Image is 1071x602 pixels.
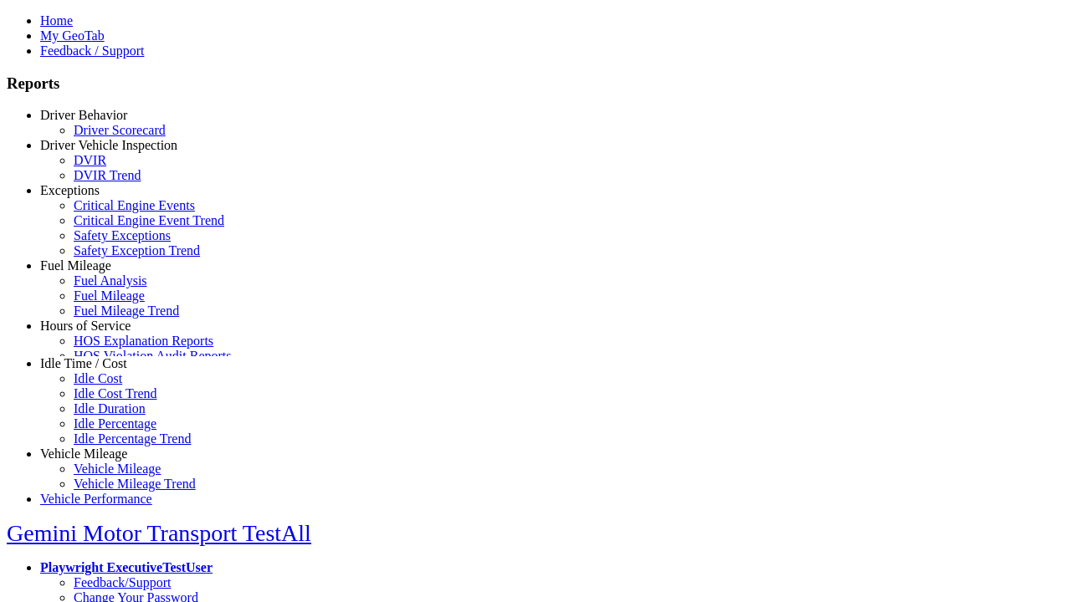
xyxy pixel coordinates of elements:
a: Safety Exception Trend [74,243,200,258]
a: Feedback/Support [74,575,171,589]
a: HOS Violation Audit Reports [74,349,232,363]
a: Idle Percentage [74,416,156,431]
h3: Reports [7,74,1064,93]
a: Driver Vehicle Inspection [40,138,177,152]
a: Fuel Analysis [74,273,147,288]
a: Vehicle Mileage Trend [74,477,196,491]
a: Vehicle Performance [40,492,152,506]
a: Idle Cost Trend [74,386,157,400]
a: Vehicle Mileage [40,446,127,461]
a: Feedback / Support [40,43,144,58]
a: Exceptions [40,183,100,197]
a: Fuel Mileage [74,288,145,303]
a: Fuel Mileage [40,258,111,273]
a: Vehicle Mileage [74,462,161,476]
a: Safety Exceptions [74,228,171,242]
a: Home [40,13,73,28]
a: Critical Engine Event Trend [74,213,224,227]
a: DVIR [74,153,106,167]
a: HOS Explanation Reports [74,334,213,348]
a: DVIR Trend [74,168,141,182]
a: My GeoTab [40,28,105,43]
a: Idle Percentage Trend [74,431,191,446]
a: Driver Behavior [40,108,127,122]
a: Gemini Motor Transport TestAll [7,520,311,546]
a: Fuel Mileage Trend [74,304,179,318]
a: Driver Scorecard [74,123,166,137]
a: Hours of Service [40,319,131,333]
a: Idle Cost [74,371,122,385]
a: Playwright ExecutiveTestUser [40,560,213,574]
a: Idle Duration [74,401,146,416]
a: Critical Engine Events [74,198,195,212]
a: Idle Time / Cost [40,356,127,370]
